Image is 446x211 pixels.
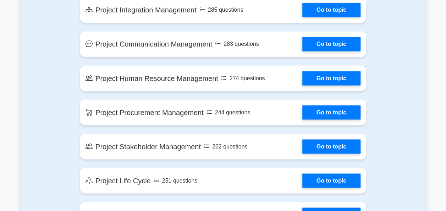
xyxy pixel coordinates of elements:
[302,139,360,153] a: Go to topic
[302,173,360,188] a: Go to topic
[302,71,360,85] a: Go to topic
[302,105,360,119] a: Go to topic
[302,3,360,17] a: Go to topic
[302,37,360,51] a: Go to topic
